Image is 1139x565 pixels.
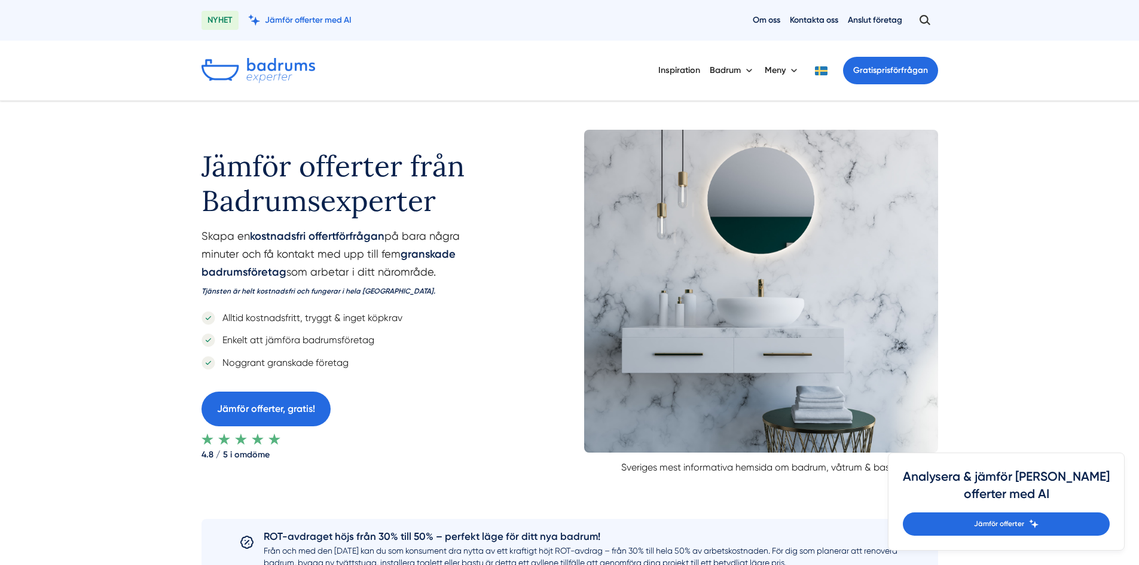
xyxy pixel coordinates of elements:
[790,14,838,26] a: Kontakta oss
[843,57,938,84] a: Gratisprisförfrågan
[248,14,352,26] a: Jämför offerter med AI
[201,227,508,304] p: Skapa en på bara några minuter och få kontakt med upp till fem som arbetar i ditt närområde.
[853,65,877,75] span: Gratis
[215,355,349,370] p: Noggrant granskade företag
[584,130,938,453] img: Badrumsexperter omslagsbild
[215,310,402,325] p: Alltid kostnadsfritt, tryggt & inget köpkrav
[765,55,800,86] button: Meny
[201,445,508,460] strong: 4.8 / 5 i omdöme
[264,529,900,545] h5: ROT-avdraget höjs från 30% till 50% – perfekt läge för ditt nya badrum!
[201,392,331,426] a: Jämför offerter, gratis!
[710,55,755,86] button: Badrum
[903,468,1110,512] h4: Analysera & jämför [PERSON_NAME] offerter med AI
[658,55,700,85] a: Inspiration
[974,518,1024,530] span: Jämför offerter
[753,14,780,26] a: Om oss
[250,230,384,243] strong: kostnadsfri offertförfrågan
[201,287,435,295] i: Tjänsten är helt kostnadsfri och fungerar i hela [GEOGRAPHIC_DATA].
[903,512,1110,536] a: Jämför offerter
[201,58,315,83] img: Badrumsexperter.se logotyp
[201,130,508,227] h1: Jämför offerter från Badrumsexperter
[215,332,374,347] p: Enkelt att jämföra badrumsföretag
[201,11,239,30] span: NYHET
[584,453,938,475] p: Sveriges mest informativa hemsida om badrum, våtrum & bastu.
[265,14,352,26] span: Jämför offerter med AI
[848,14,902,26] a: Anslut företag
